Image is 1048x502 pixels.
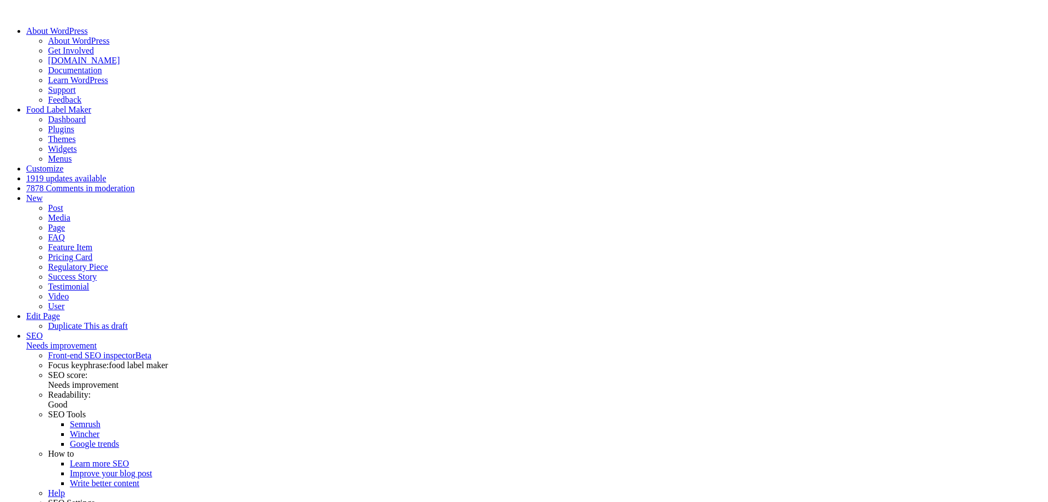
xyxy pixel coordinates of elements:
[48,144,77,153] a: Widgets
[48,390,1044,410] div: Readability:
[48,410,1044,420] div: SEO Tools
[70,439,119,448] a: Google trends
[48,154,72,163] a: Menus
[48,223,65,232] a: Page
[48,272,97,281] a: Success Story
[48,243,92,252] a: Feature Item
[48,233,65,242] a: FAQ
[48,213,70,222] a: Media
[48,56,120,65] a: [DOMAIN_NAME]
[26,26,88,36] span: About WordPress
[26,164,63,173] a: Customize
[48,125,74,134] a: Plugins
[26,203,1044,311] ul: New
[35,184,135,193] span: 78 Comments in moderation
[26,115,1044,134] ul: Food Label Maker
[26,105,91,114] a: Food Label Maker
[26,341,97,350] span: Needs improvement
[48,134,76,144] a: Themes
[26,311,60,321] a: Edit Page
[48,85,76,95] a: Support
[26,56,1044,105] ul: About WordPress
[48,321,128,330] a: Duplicate This as draft
[48,351,151,360] a: Front-end SEO inspector
[48,262,108,271] a: Regulatory Piece
[48,66,102,75] a: Documentation
[48,361,1044,370] div: Focus keyphrase:
[26,193,43,203] span: New
[26,36,1044,56] ul: About WordPress
[70,469,152,478] a: Improve your blog post
[48,75,108,85] a: Learn WordPress
[26,331,43,340] span: SEO
[48,449,1044,459] div: How to
[109,361,168,370] span: food label maker
[48,95,81,104] a: Feedback
[48,400,1044,410] div: Good
[26,134,1044,164] ul: Food Label Maker
[48,115,86,124] a: Dashboard
[48,488,65,498] a: Help
[48,252,92,262] a: Pricing Card
[70,479,139,488] a: Write better content
[26,341,1044,351] div: Needs improvement
[48,292,69,301] a: Video
[48,370,1044,390] div: SEO score:
[35,174,106,183] span: 19 updates available
[26,174,35,183] span: 19
[48,400,68,409] span: Good
[48,36,110,45] a: About WordPress
[48,302,64,311] a: User
[70,429,99,439] a: Wincher
[26,184,35,193] span: 78
[70,420,100,429] a: Semrush
[70,459,129,468] a: Learn more SEO
[135,351,151,360] span: Beta
[48,380,118,389] span: Needs improvement
[48,380,1044,390] div: Needs improvement
[48,46,94,55] a: Get Involved
[48,282,89,291] a: Testimonial
[48,203,63,212] a: Post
